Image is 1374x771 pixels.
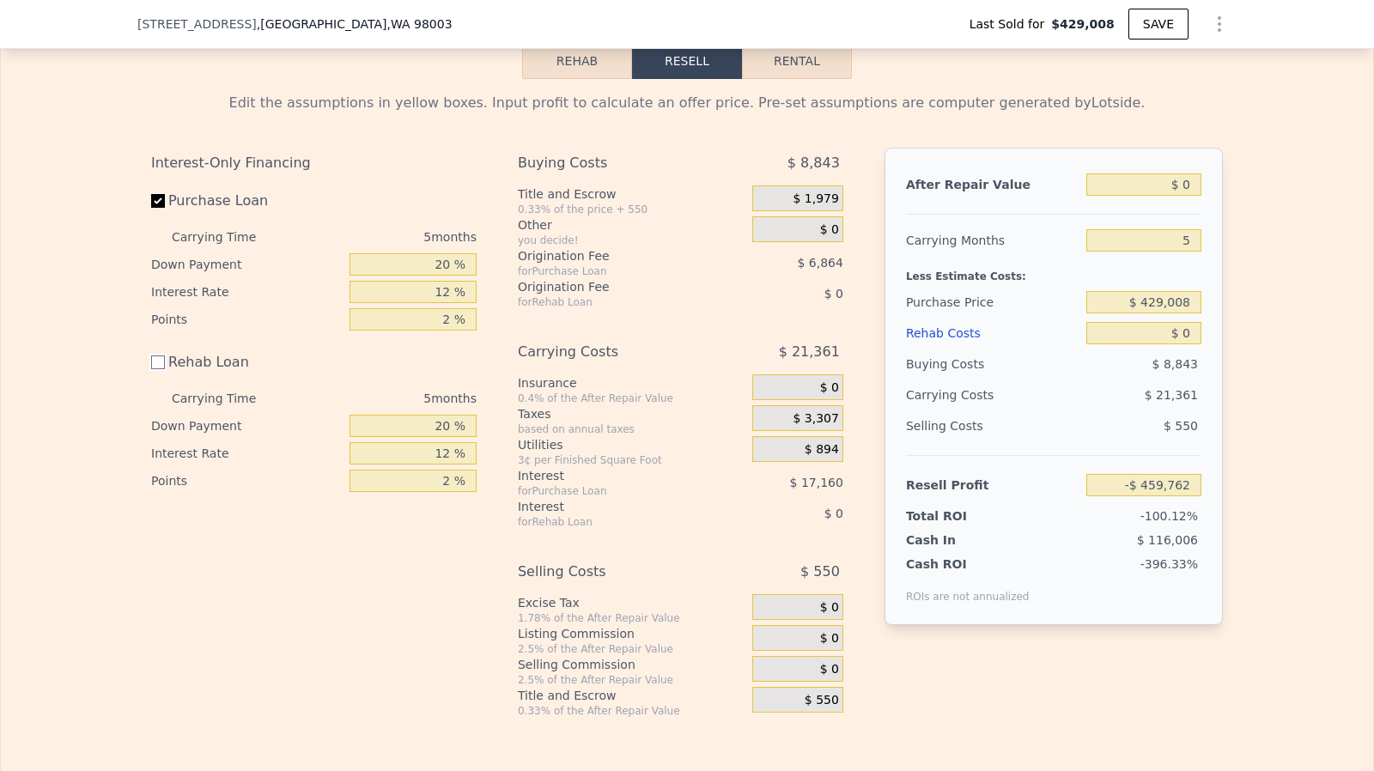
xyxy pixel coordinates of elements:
input: Purchase Loan [151,194,165,208]
span: $ 8,843 [787,148,840,179]
div: Carrying Costs [906,379,1013,410]
span: $ 894 [805,442,839,458]
span: $ 8,843 [1152,357,1198,371]
div: Title and Escrow [518,185,745,203]
div: Taxes [518,405,745,422]
div: Interest Rate [151,440,343,467]
span: $ 116,006 [1137,533,1198,547]
div: Resell Profit [906,470,1079,501]
div: Purchase Price [906,287,1079,318]
span: $429,008 [1051,15,1115,33]
span: $ 17,160 [790,476,843,489]
div: Buying Costs [518,148,709,179]
div: Carrying Costs [518,337,709,367]
div: 1.78% of the After Repair Value [518,611,745,625]
span: $ 0 [820,380,839,396]
div: Selling Costs [518,556,709,587]
button: Rehab [522,43,632,79]
div: Points [151,467,343,495]
div: Interest Rate [151,278,343,306]
div: based on annual taxes [518,422,745,436]
div: Points [151,306,343,333]
span: $ 1,979 [793,191,838,207]
button: SAVE [1128,9,1189,39]
div: Title and Escrow [518,687,745,704]
div: 2.5% of the After Repair Value [518,642,745,656]
div: After Repair Value [906,169,1079,200]
div: Down Payment [151,251,343,278]
div: Utilities [518,436,745,453]
div: Buying Costs [906,349,1079,379]
div: 5 months [290,385,477,412]
span: [STREET_ADDRESS] [137,15,257,33]
button: Show Options [1202,7,1237,41]
input: Rehab Loan [151,355,165,369]
span: -396.33% [1140,557,1198,571]
div: Listing Commission [518,625,745,642]
span: $ 6,864 [797,256,842,270]
span: $ 550 [1164,419,1198,433]
div: Insurance [518,374,745,392]
div: 3¢ per Finished Square Foot [518,453,745,467]
button: Rental [742,43,852,79]
div: Selling Commission [518,656,745,673]
label: Rehab Loan [151,347,343,378]
div: Rehab Costs [906,318,1079,349]
div: Interest [518,498,709,515]
div: Interest-Only Financing [151,148,477,179]
label: Purchase Loan [151,185,343,216]
div: Other [518,216,745,234]
span: , [GEOGRAPHIC_DATA] [257,15,453,33]
span: $ 3,307 [793,411,838,427]
div: Edit the assumptions in yellow boxes. Input profit to calculate an offer price. Pre-set assumptio... [151,93,1223,113]
span: $ 0 [824,507,843,520]
div: for Purchase Loan [518,484,709,498]
span: Last Sold for [970,15,1052,33]
div: Total ROI [906,507,1013,525]
span: $ 21,361 [1145,388,1198,402]
button: Resell [632,43,742,79]
div: 2.5% of the After Repair Value [518,673,745,687]
span: $ 550 [805,693,839,708]
span: -100.12% [1140,509,1198,523]
div: 0.4% of the After Repair Value [518,392,745,405]
div: Carrying Time [172,385,283,412]
span: $ 0 [820,600,839,616]
span: $ 21,361 [779,337,840,367]
div: Selling Costs [906,410,1079,441]
div: Carrying Time [172,223,283,251]
div: Cash ROI [906,555,1030,573]
div: 0.33% of the After Repair Value [518,704,745,718]
span: $ 0 [820,662,839,677]
div: for Rehab Loan [518,295,709,309]
div: you decide! [518,234,745,247]
div: Carrying Months [906,225,1079,256]
span: $ 0 [820,222,839,238]
div: Down Payment [151,412,343,440]
div: Origination Fee [518,278,709,295]
span: , WA 98003 [386,17,452,31]
div: 5 months [290,223,477,251]
span: $ 0 [820,631,839,647]
div: Less Estimate Costs: [906,256,1201,287]
div: 0.33% of the price + 550 [518,203,745,216]
div: ROIs are not annualized [906,573,1030,604]
span: $ 0 [824,287,843,301]
span: $ 550 [800,556,840,587]
div: for Rehab Loan [518,515,709,529]
div: Origination Fee [518,247,709,264]
div: Excise Tax [518,594,745,611]
div: Cash In [906,531,1013,549]
div: Interest [518,467,709,484]
div: for Purchase Loan [518,264,709,278]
